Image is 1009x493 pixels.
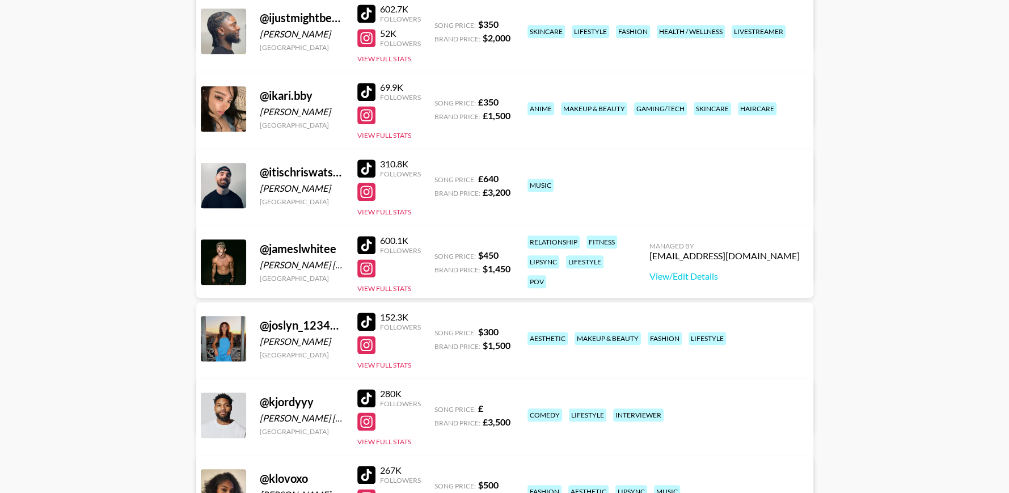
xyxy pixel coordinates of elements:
div: Followers [380,246,421,255]
strong: $ 450 [478,250,499,260]
div: music [527,179,554,192]
div: anime [527,102,554,115]
div: lifestyle [572,25,609,38]
strong: $ 2,000 [483,32,510,43]
div: [PERSON_NAME] [260,336,344,347]
strong: £ 3,200 [483,187,510,197]
span: Song Price: [434,175,476,184]
div: relationship [527,235,580,248]
strong: £ 3,500 [483,416,510,427]
a: View/Edit Details [649,271,800,282]
strong: $ 1,450 [483,263,510,274]
span: Song Price: [434,328,476,337]
button: View Full Stats [357,284,411,293]
div: [PERSON_NAME] [260,28,344,40]
button: View Full Stats [357,54,411,63]
span: Song Price: [434,21,476,30]
div: 310.8K [380,158,421,170]
div: @ itischriswatson [260,165,344,179]
div: comedy [527,408,562,422]
span: Brand Price: [434,112,480,121]
div: makeup & beauty [575,332,641,345]
div: aesthetic [527,332,568,345]
div: livestreamer [732,25,786,38]
div: interviewer [613,408,664,422]
div: Managed By [649,242,800,250]
span: Brand Price: [434,189,480,197]
button: View Full Stats [357,208,411,216]
div: Followers [380,39,421,48]
strong: £ 1,500 [483,110,510,121]
div: [PERSON_NAME] [260,106,344,117]
div: Followers [380,93,421,102]
strong: $ 300 [478,326,499,337]
div: lifestyle [566,255,603,268]
div: fitness [586,235,617,248]
span: Brand Price: [434,35,480,43]
div: pov [527,275,546,288]
strong: $ 500 [478,479,499,490]
strong: £ 640 [478,173,499,184]
div: 280K [380,388,421,399]
div: [EMAIL_ADDRESS][DOMAIN_NAME] [649,250,800,262]
div: @ klovoxo [260,471,344,486]
span: Brand Price: [434,342,480,351]
div: skincare [694,102,731,115]
div: [PERSON_NAME] [PERSON_NAME] [260,259,344,271]
div: haircare [738,102,776,115]
div: 267K [380,465,421,476]
div: Followers [380,399,421,408]
div: [PERSON_NAME] [260,183,344,194]
span: Brand Price: [434,419,480,427]
div: Followers [380,323,421,331]
div: [GEOGRAPHIC_DATA] [260,427,344,436]
div: lipsync [527,255,559,268]
div: lifestyle [689,332,726,345]
div: [GEOGRAPHIC_DATA] [260,351,344,359]
strong: £ 350 [478,96,499,107]
strong: $ 1,500 [483,340,510,351]
strong: £ [478,403,483,414]
span: Brand Price: [434,266,480,274]
div: @ jameslwhitee [260,242,344,256]
span: Song Price: [434,405,476,414]
div: Followers [380,170,421,178]
div: @ kjordyyy [260,395,344,409]
div: fashion [616,25,650,38]
div: 600.1K [380,235,421,246]
span: Song Price: [434,252,476,260]
div: Followers [380,15,421,23]
div: [PERSON_NAME] [PERSON_NAME] [260,412,344,424]
div: gaming/tech [634,102,687,115]
div: [GEOGRAPHIC_DATA] [260,274,344,283]
div: 152.3K [380,311,421,323]
div: @ ikari.bby [260,89,344,103]
div: lifestyle [569,408,606,422]
div: [GEOGRAPHIC_DATA] [260,121,344,129]
div: Followers [380,476,421,484]
div: 52K [380,28,421,39]
div: [GEOGRAPHIC_DATA] [260,43,344,52]
div: skincare [527,25,565,38]
div: health / wellness [657,25,725,38]
div: 602.7K [380,3,421,15]
div: 69.9K [380,82,421,93]
div: [GEOGRAPHIC_DATA] [260,197,344,206]
div: fashion [648,332,682,345]
div: @ ijustmightbeoreo [260,11,344,25]
div: makeup & beauty [561,102,627,115]
span: Song Price: [434,482,476,490]
strong: $ 350 [478,19,499,30]
span: Song Price: [434,99,476,107]
div: @ joslyn_12345678910 [260,318,344,332]
button: View Full Stats [357,361,411,369]
button: View Full Stats [357,131,411,140]
button: View Full Stats [357,437,411,446]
